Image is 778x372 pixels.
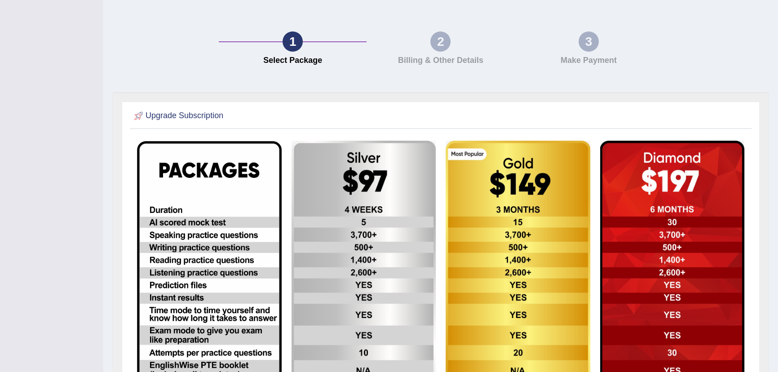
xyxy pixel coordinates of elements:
[519,56,658,65] h4: Make Payment
[223,56,362,65] h4: Select Package
[132,109,223,123] h2: Upgrade Subscription
[283,31,303,52] div: 1
[430,31,451,52] div: 2
[371,56,510,65] h4: Billing & Other Details
[579,31,599,52] div: 3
